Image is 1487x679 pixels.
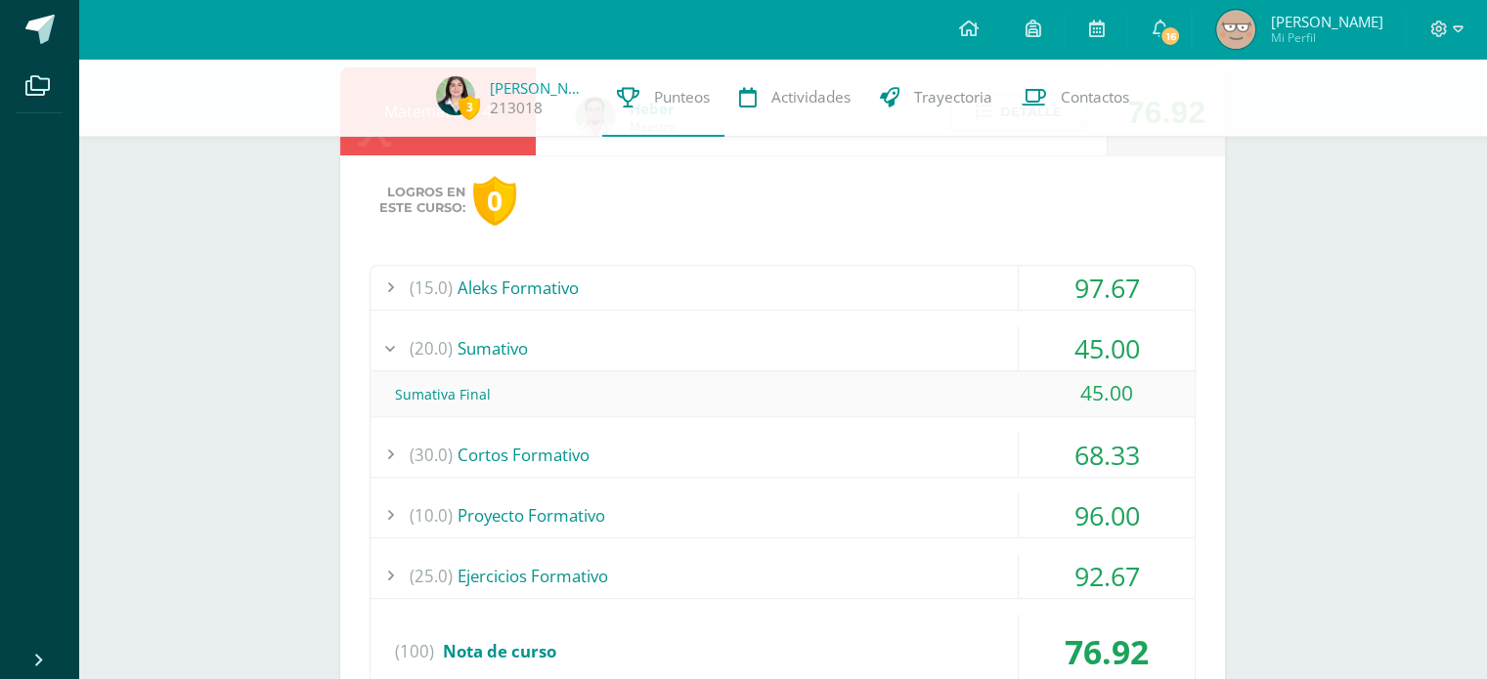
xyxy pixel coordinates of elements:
[410,326,453,370] span: (20.0)
[371,372,1195,416] div: Sumativa Final
[459,95,480,119] span: 3
[410,433,453,477] span: (30.0)
[1270,12,1382,31] span: [PERSON_NAME]
[371,554,1195,598] div: Ejercicios Formativo
[436,76,475,115] img: 4935db1020889ec8a770b94a1ae4485b.png
[443,640,556,662] span: Nota de curso
[371,266,1195,310] div: Aleks Formativo
[1019,326,1195,370] div: 45.00
[490,78,588,98] a: [PERSON_NAME]
[1019,493,1195,537] div: 96.00
[914,87,992,107] span: Trayectoria
[1159,25,1181,47] span: 16
[654,87,710,107] span: Punteos
[865,59,1007,137] a: Trayectoria
[410,266,453,310] span: (15.0)
[1007,59,1144,137] a: Contactos
[1019,371,1195,415] div: 45.00
[602,59,724,137] a: Punteos
[1270,29,1382,46] span: Mi Perfil
[724,59,865,137] a: Actividades
[371,433,1195,477] div: Cortos Formativo
[771,87,851,107] span: Actividades
[410,554,453,598] span: (25.0)
[473,176,516,226] div: 0
[410,493,453,537] span: (10.0)
[371,326,1195,370] div: Sumativo
[1216,10,1255,49] img: 1d5ff08e5e634c33347504321c809827.png
[1019,266,1195,310] div: 97.67
[1019,554,1195,598] div: 92.67
[379,185,465,216] span: Logros en este curso:
[1061,87,1129,107] span: Contactos
[1019,433,1195,477] div: 68.33
[490,98,543,118] a: 213018
[371,493,1195,537] div: Proyecto Formativo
